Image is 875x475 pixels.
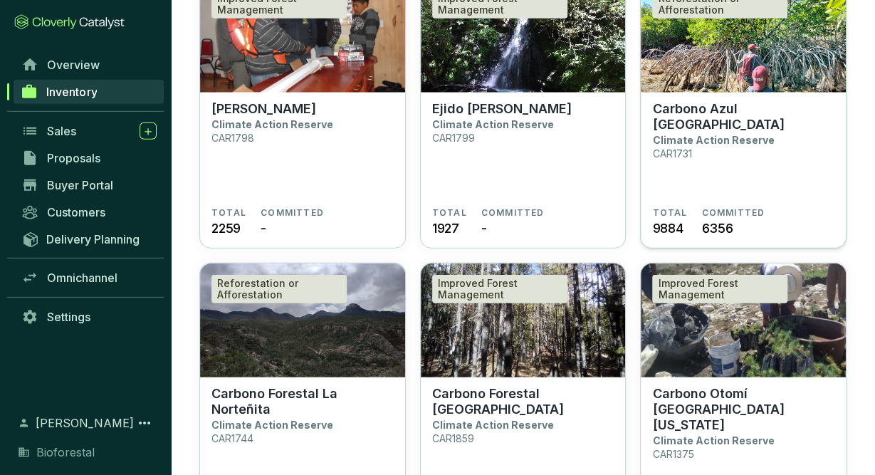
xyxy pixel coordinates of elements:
p: CAR1744 [211,432,253,444]
span: Overview [47,58,100,72]
p: Carbono Forestal [GEOGRAPHIC_DATA] [432,386,614,417]
span: Bioforestal [36,444,95,461]
span: 1927 [432,219,459,238]
a: Overview [14,53,164,77]
span: TOTAL [652,207,687,219]
a: Inventory [14,80,164,104]
p: [PERSON_NAME] [211,101,316,117]
p: Climate Action Reserve [652,134,774,146]
span: COMMITTED [701,207,765,219]
span: Inventory [46,85,97,99]
img: Carbono Forestal La Catedral [421,263,626,377]
img: Carbono Forestal La Norteñita [200,263,405,377]
span: TOTAL [432,207,467,219]
a: Settings [14,305,164,329]
p: Climate Action Reserve [211,118,333,130]
a: Delivery Planning [14,227,164,251]
p: Climate Action Reserve [211,419,333,431]
a: Sales [14,119,164,143]
span: TOTAL [211,207,246,219]
a: Omnichannel [14,266,164,290]
img: Carbono Otomí La Florida [641,263,846,377]
div: Improved Forest Management [652,275,787,303]
p: Ejido [PERSON_NAME] [432,101,572,117]
p: Climate Action Reserve [432,118,554,130]
a: Customers [14,200,164,224]
span: COMMITTED [481,207,545,219]
p: CAR1731 [652,147,691,160]
a: Buyer Portal [14,173,164,197]
span: [PERSON_NAME] [36,414,134,432]
span: Buyer Portal [47,178,113,192]
span: Omnichannel [47,271,117,285]
span: Delivery Planning [46,232,140,246]
p: Carbono Forestal La Norteñita [211,386,394,417]
p: Carbono Azul [GEOGRAPHIC_DATA] [652,101,834,132]
span: Customers [47,205,105,219]
p: CAR1859 [432,432,474,444]
span: 6356 [701,219,733,238]
span: 2259 [211,219,241,238]
a: Proposals [14,146,164,170]
span: Proposals [47,151,100,165]
span: COMMITTED [261,207,324,219]
p: Carbono Otomí [GEOGRAPHIC_DATA][US_STATE] [652,386,834,433]
span: - [261,219,266,238]
p: CAR1375 [652,448,693,460]
span: Sales [47,124,76,138]
div: Improved Forest Management [432,275,567,303]
p: Climate Action Reserve [652,434,774,447]
span: 9884 [652,219,683,238]
p: Climate Action Reserve [432,419,554,431]
p: CAR1798 [211,132,254,144]
span: Settings [47,310,90,324]
div: Reforestation or Afforestation [211,275,347,303]
p: CAR1799 [432,132,475,144]
span: - [481,219,487,238]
